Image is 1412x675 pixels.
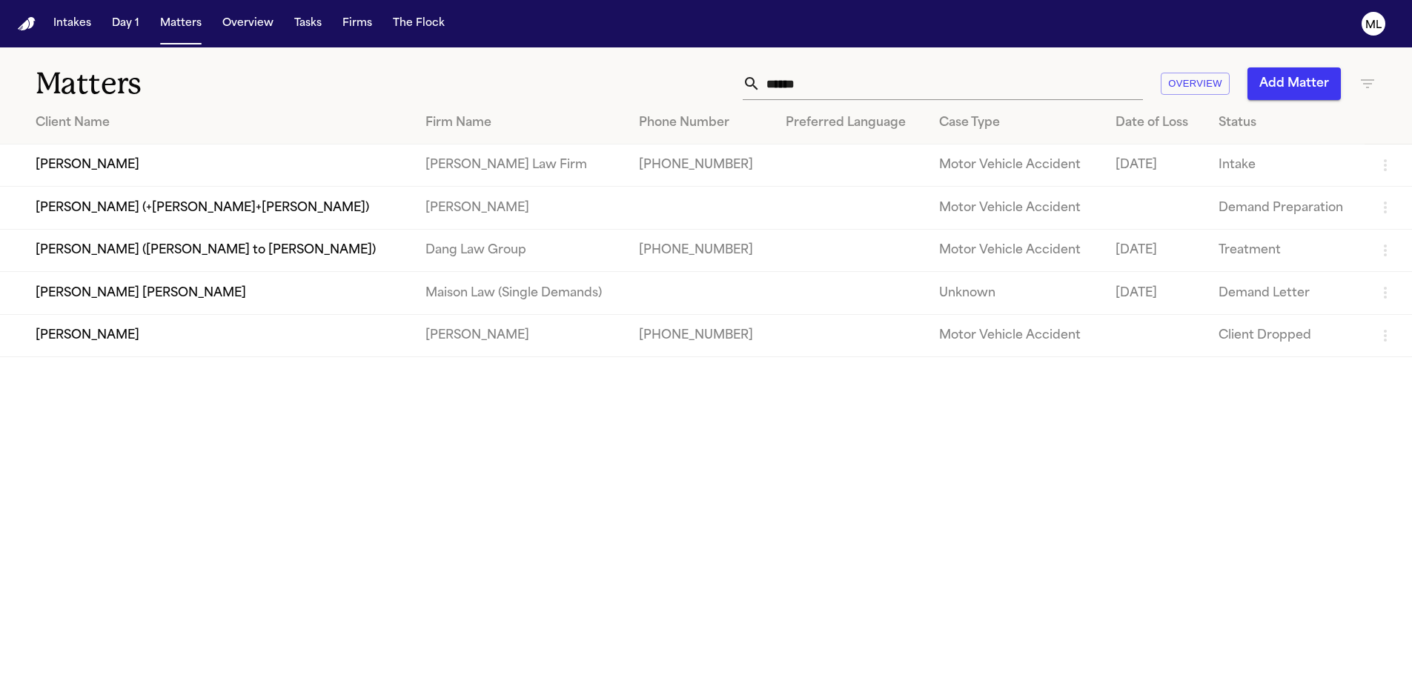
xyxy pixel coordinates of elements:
text: ML [1365,20,1382,30]
td: [PERSON_NAME] Law Firm [414,144,627,187]
button: Overview [1161,73,1230,96]
h1: Matters [36,65,425,102]
button: Add Matter [1247,67,1341,100]
td: Treatment [1207,229,1365,271]
td: [PHONE_NUMBER] [627,229,774,271]
td: Motor Vehicle Accident [927,187,1104,229]
td: Intake [1207,144,1365,187]
td: Demand Letter [1207,272,1365,314]
button: Day 1 [106,10,145,37]
button: Tasks [288,10,328,37]
td: [DATE] [1104,229,1207,271]
td: [PERSON_NAME] [414,314,627,356]
td: [DATE] [1104,272,1207,314]
div: Client Name [36,114,402,132]
td: Motor Vehicle Accident [927,314,1104,356]
td: Client Dropped [1207,314,1365,356]
td: [PHONE_NUMBER] [627,144,774,187]
button: Matters [154,10,208,37]
div: Phone Number [639,114,762,132]
td: Dang Law Group [414,229,627,271]
td: [PERSON_NAME] [414,187,627,229]
td: Motor Vehicle Accident [927,144,1104,187]
div: Case Type [939,114,1092,132]
img: Finch Logo [18,17,36,31]
td: [DATE] [1104,144,1207,187]
button: Firms [337,10,378,37]
td: Demand Preparation [1207,187,1365,229]
td: Maison Law (Single Demands) [414,272,627,314]
button: Intakes [47,10,97,37]
td: Motor Vehicle Accident [927,229,1104,271]
td: Unknown [927,272,1104,314]
td: [PHONE_NUMBER] [627,314,774,356]
div: Date of Loss [1116,114,1195,132]
button: Overview [216,10,279,37]
div: Preferred Language [786,114,915,132]
div: Firm Name [425,114,615,132]
a: Home [18,17,36,31]
button: The Flock [387,10,451,37]
div: Status [1219,114,1353,132]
